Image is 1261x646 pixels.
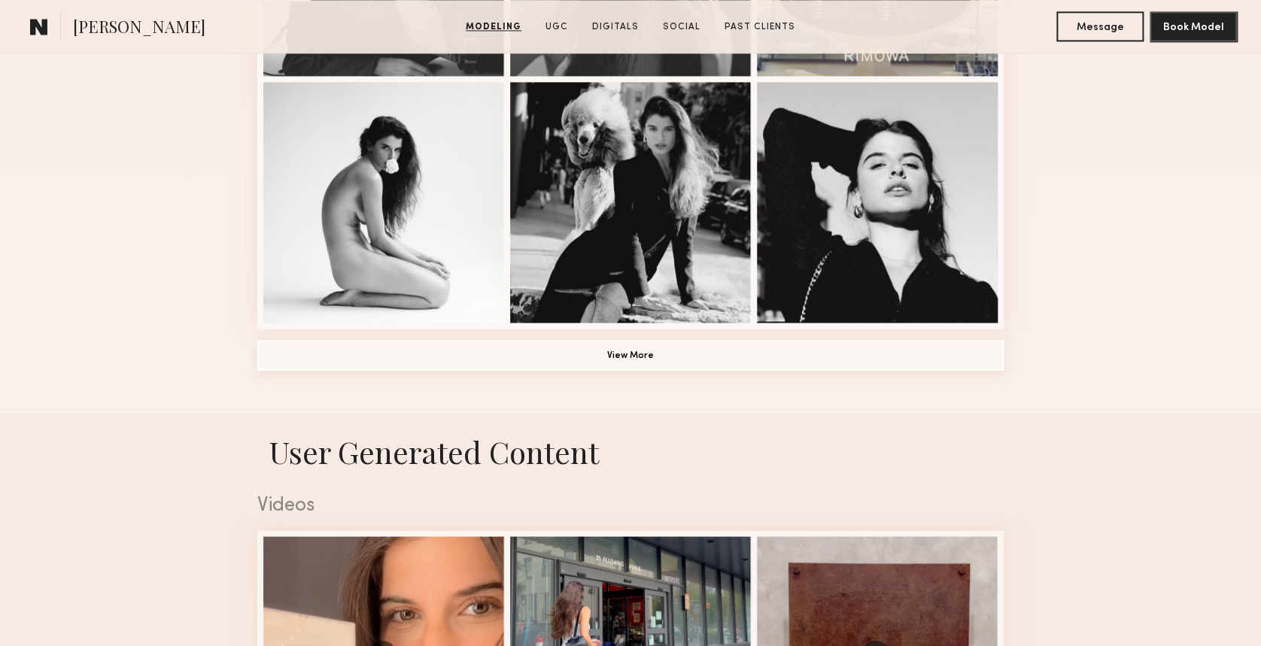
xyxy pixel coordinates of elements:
[1150,11,1237,41] button: Book Model
[539,20,574,34] a: UGC
[73,15,205,41] span: [PERSON_NAME]
[1056,11,1144,41] button: Message
[1150,20,1237,32] a: Book Model
[586,20,645,34] a: Digitals
[257,340,1004,370] button: View More
[245,431,1016,471] h1: User Generated Content
[657,20,706,34] a: Social
[719,20,801,34] a: Past Clients
[257,496,1004,515] div: Videos
[460,20,527,34] a: Modeling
